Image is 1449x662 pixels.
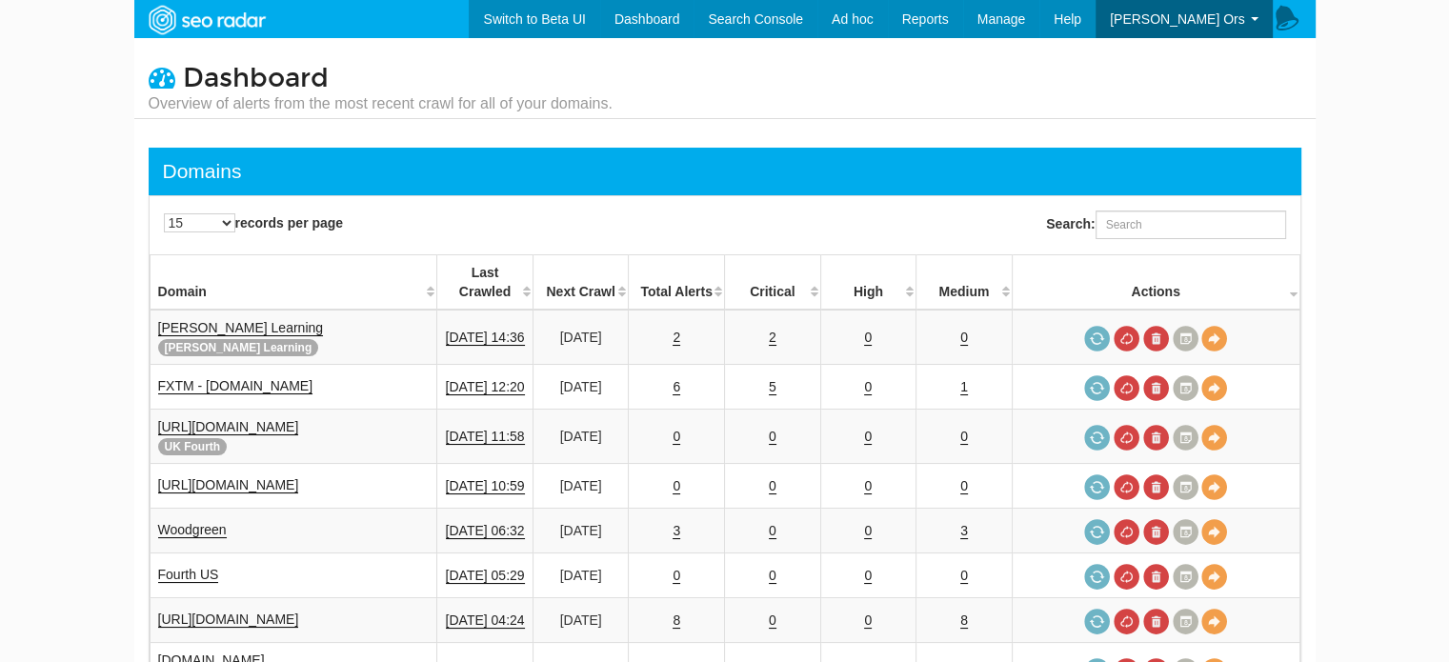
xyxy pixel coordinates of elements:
div: Domains [163,157,242,186]
a: Delete most recent audit [1143,519,1169,545]
a: 0 [960,478,968,494]
a: View Domain Overview [1201,326,1227,351]
a: 8 [673,612,680,629]
a: 0 [769,523,776,539]
a: 2 [673,330,680,346]
a: [DATE] 10:59 [446,478,525,494]
a: Cancel in-progress audit [1114,609,1139,634]
th: Domain: activate to sort column ascending [150,255,437,311]
a: Crawl History [1173,609,1198,634]
a: 0 [769,478,776,494]
a: 0 [864,379,872,395]
a: 0 [769,429,776,445]
a: View Domain Overview [1201,375,1227,401]
label: Search: [1046,211,1285,239]
a: 3 [960,523,968,539]
span: Help [1054,11,1081,27]
a: Cancel in-progress audit [1114,564,1139,590]
span: Search Console [708,11,803,27]
a: [URL][DOMAIN_NAME] [158,612,299,628]
a: Cancel in-progress audit [1114,326,1139,351]
a: 0 [673,478,680,494]
span: UK Fourth [158,438,228,455]
a: View Domain Overview [1201,519,1227,545]
a: 3 [673,523,680,539]
a: 0 [864,612,872,629]
span: Ad hoc [832,11,874,27]
a: Fourth US [158,567,219,583]
a: Delete most recent audit [1143,326,1169,351]
a: 8 [960,612,968,629]
a: 0 [769,612,776,629]
a: 0 [960,429,968,445]
a: 0 [960,330,968,346]
a: 0 [960,568,968,584]
a: Request a crawl [1084,519,1110,545]
td: [DATE] [533,464,629,509]
a: 2 [769,330,776,346]
th: Total Alerts: activate to sort column descending [629,255,725,311]
td: [DATE] [533,598,629,643]
a: [URL][DOMAIN_NAME] [158,419,299,435]
img: SEORadar [141,3,272,37]
span: Help [43,13,82,30]
th: Last Crawled: activate to sort column descending [437,255,533,311]
a: 0 [673,429,680,445]
a: 0 [864,429,872,445]
a: 0 [864,568,872,584]
a: Request a crawl [1084,375,1110,401]
th: Medium: activate to sort column descending [916,255,1013,311]
span: [PERSON_NAME] Ors [1110,11,1245,27]
a: Cancel in-progress audit [1114,425,1139,451]
label: records per page [164,213,344,232]
a: 6 [673,379,680,395]
td: [DATE] [533,365,629,410]
a: Crawl History [1173,519,1198,545]
a: FXTM - [DOMAIN_NAME] [158,378,313,394]
a: [PERSON_NAME] Learning [158,320,324,336]
a: 5 [769,379,776,395]
th: High: activate to sort column descending [820,255,916,311]
i:  [149,64,175,90]
small: Overview of alerts from the most recent crawl for all of your domains. [149,93,613,114]
a: [DATE] 06:32 [446,523,525,539]
td: [DATE] [533,509,629,553]
a: [DATE] 14:36 [446,330,525,346]
a: Cancel in-progress audit [1114,375,1139,401]
a: 0 [673,568,680,584]
a: Request a crawl [1084,609,1110,634]
a: 0 [769,568,776,584]
a: Delete most recent audit [1143,609,1169,634]
a: 0 [864,478,872,494]
a: Delete most recent audit [1143,375,1169,401]
a: Delete most recent audit [1143,474,1169,500]
select: records per page [164,213,235,232]
a: Request a crawl [1084,564,1110,590]
a: Request a crawl [1084,326,1110,351]
a: 0 [864,330,872,346]
a: [DATE] 04:24 [446,612,525,629]
th: Critical: activate to sort column descending [724,255,820,311]
a: Cancel in-progress audit [1114,474,1139,500]
th: Next Crawl: activate to sort column descending [533,255,629,311]
input: Search: [1096,211,1286,239]
th: Actions: activate to sort column ascending [1012,255,1299,311]
a: [DATE] 12:20 [446,379,525,395]
a: Crawl History [1173,375,1198,401]
a: View Domain Overview [1201,474,1227,500]
a: Woodgreen [158,522,227,538]
a: Cancel in-progress audit [1114,519,1139,545]
span: Manage [977,11,1026,27]
a: [DATE] 11:58 [446,429,525,445]
span: Reports [902,11,949,27]
td: [DATE] [533,310,629,365]
td: [DATE] [533,553,629,598]
a: Delete most recent audit [1143,425,1169,451]
a: Crawl History [1173,425,1198,451]
a: Crawl History [1173,326,1198,351]
a: View Domain Overview [1201,609,1227,634]
td: [DATE] [533,410,629,464]
a: Delete most recent audit [1143,564,1169,590]
span: [PERSON_NAME] Learning [158,339,319,356]
a: 0 [864,523,872,539]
